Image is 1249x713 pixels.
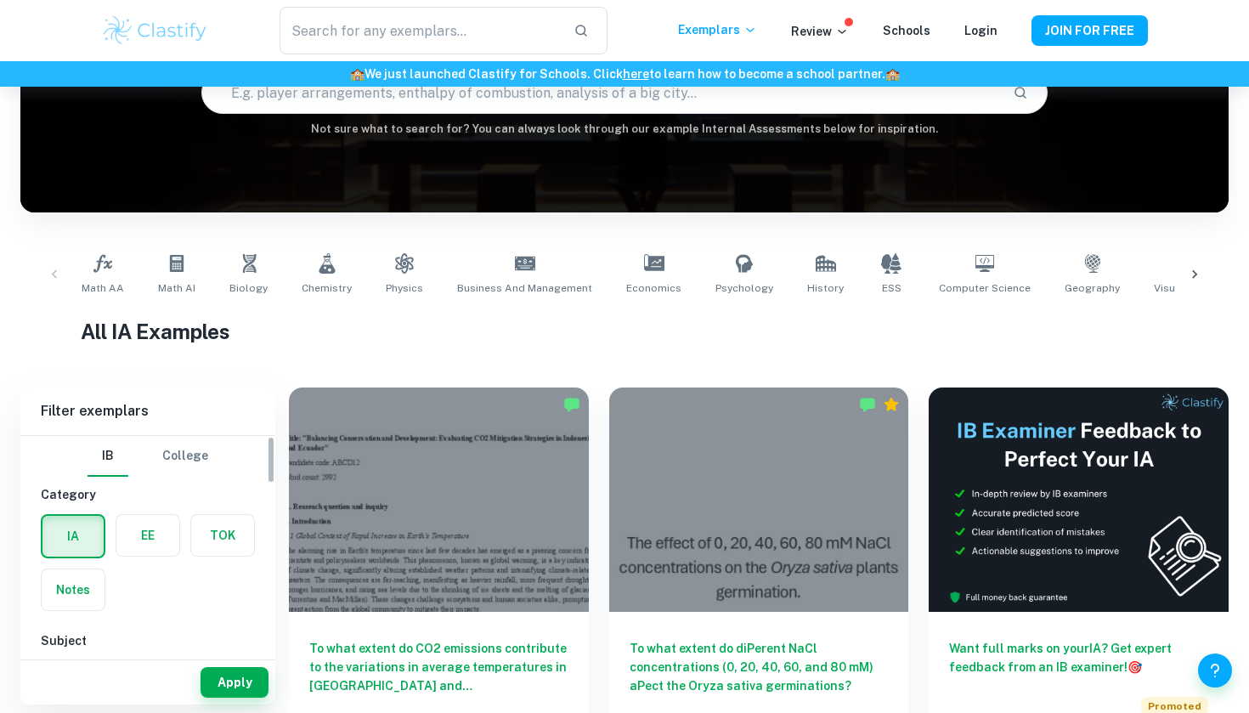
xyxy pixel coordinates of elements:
[88,436,208,477] div: Filter type choice
[191,515,254,556] button: TOK
[302,280,352,296] span: Chemistry
[162,436,208,477] button: College
[158,280,195,296] span: Math AI
[20,388,275,435] h6: Filter exemplars
[1065,280,1120,296] span: Geography
[929,388,1229,612] img: Thumbnail
[3,65,1246,83] h6: We just launched Clastify for Schools. Click to learn how to become a school partner.
[101,14,209,48] img: Clastify logo
[964,24,998,37] a: Login
[885,67,900,81] span: 🏫
[386,280,423,296] span: Physics
[882,280,901,296] span: ESS
[623,67,649,81] a: here
[1127,660,1142,674] span: 🎯
[88,436,128,477] button: IB
[81,316,1168,347] h1: All IA Examples
[630,639,889,695] h6: To what extent do diPerent NaCl concentrations (0, 20, 40, 60, and 80 mM) aPect the Oryza sativa ...
[20,121,1229,138] h6: Not sure what to search for? You can always look through our example Internal Assessments below f...
[116,515,179,556] button: EE
[1198,654,1232,688] button: Help and Feedback
[949,639,1208,676] h6: Want full marks on your IA ? Get expert feedback from an IB examiner!
[41,631,255,650] h6: Subject
[457,280,592,296] span: Business and Management
[678,20,757,39] p: Exemplars
[715,280,773,296] span: Psychology
[1031,15,1148,46] button: JOIN FOR FREE
[309,639,568,695] h6: To what extent do CO2 emissions contribute to the variations in average temperatures in [GEOGRAPH...
[41,485,255,504] h6: Category
[229,280,268,296] span: Biology
[883,396,900,413] div: Premium
[859,396,876,413] img: Marked
[280,7,560,54] input: Search for any exemplars...
[563,396,580,413] img: Marked
[807,280,844,296] span: History
[883,24,930,37] a: Schools
[42,516,104,557] button: IA
[202,69,998,116] input: E.g. player arrangements, enthalpy of combustion, analysis of a big city...
[1006,78,1035,107] button: Search
[42,569,105,610] button: Notes
[82,280,124,296] span: Math AA
[791,22,849,41] p: Review
[939,280,1031,296] span: Computer Science
[626,280,681,296] span: Economics
[201,667,268,698] button: Apply
[350,67,365,81] span: 🏫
